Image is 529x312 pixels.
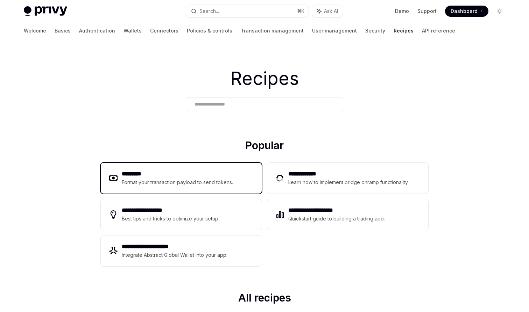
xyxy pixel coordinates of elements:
[494,6,505,17] button: Toggle dark mode
[297,8,304,14] span: ⌘ K
[417,8,437,15] a: Support
[122,178,233,187] div: Format your transaction payload to send tokens.
[186,5,309,17] button: Search...⌘K
[365,22,385,39] a: Security
[187,22,232,39] a: Policies & controls
[312,22,357,39] a: User management
[288,178,411,187] div: Learn how to implement bridge onramp functionality.
[150,22,178,39] a: Connectors
[79,22,115,39] a: Authentication
[55,22,71,39] a: Basics
[199,7,219,15] div: Search...
[312,5,343,17] button: Ask AI
[288,215,385,223] div: Quickstart guide to building a trading app.
[24,22,46,39] a: Welcome
[122,251,228,259] div: Integrate Abstract Global Wallet into your app.
[395,8,409,15] a: Demo
[124,22,142,39] a: Wallets
[101,139,428,154] h2: Popular
[122,215,220,223] div: Best tips and tricks to optimize your setup.
[267,163,428,194] a: **** **** ***Learn how to implement bridge onramp functionality.
[451,8,478,15] span: Dashboard
[445,6,488,17] a: Dashboard
[241,22,304,39] a: Transaction management
[324,8,338,15] span: Ask AI
[394,22,414,39] a: Recipes
[101,291,428,307] h2: All recipes
[24,6,67,16] img: light logo
[101,163,262,194] a: **** ****Format your transaction payload to send tokens.
[422,22,455,39] a: API reference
